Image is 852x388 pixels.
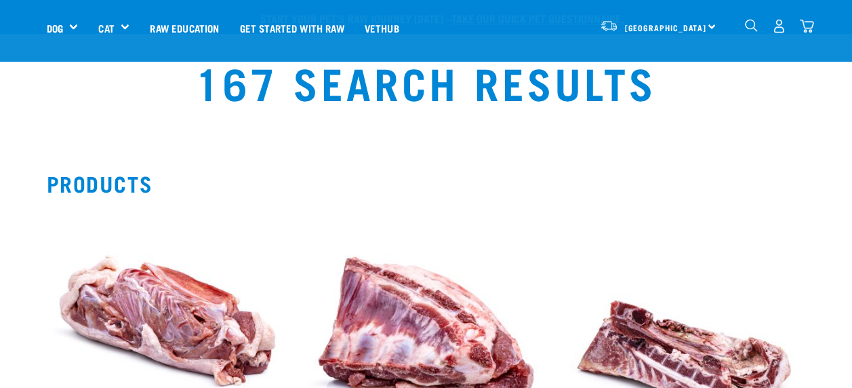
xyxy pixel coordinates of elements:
img: home-icon-1@2x.png [745,19,758,32]
a: Get started with Raw [230,1,354,55]
img: van-moving.png [600,20,618,32]
a: Vethub [354,1,409,55]
a: Dog [47,20,63,36]
h2: Products [47,171,806,195]
img: home-icon@2x.png [800,19,814,33]
h1: 167 Search Results [167,57,686,106]
a: Raw Education [140,1,229,55]
a: Cat [98,20,114,36]
span: [GEOGRAPHIC_DATA] [625,25,707,30]
img: user.png [772,19,786,33]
